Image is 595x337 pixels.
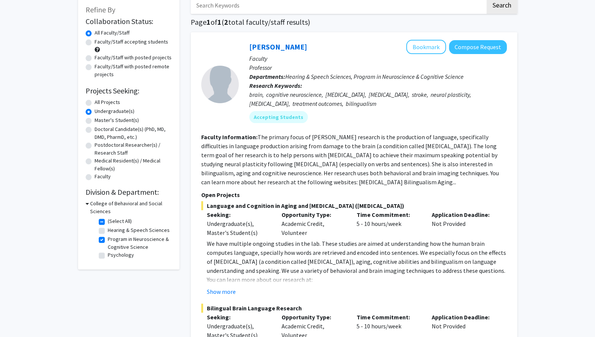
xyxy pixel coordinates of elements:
span: Refine By [86,5,115,14]
p: Faculty [249,54,507,63]
p: Professor [249,63,507,72]
p: Application Deadline: [432,313,496,322]
div: Not Provided [426,210,501,237]
label: Master's Student(s) [95,116,139,124]
span: 1 [206,17,211,27]
label: Medical Resident(s) / Medical Fellow(s) [95,157,172,173]
p: We have multiple ongoing studies in the lab. These studies are aimed at understanding how the hum... [207,239,507,275]
label: Faculty [95,173,111,181]
label: Postdoctoral Researcher(s) / Research Staff [95,141,172,157]
h1: Page of ( total faculty/staff results) [191,18,517,27]
b: Departments: [249,73,285,80]
label: Doctoral Candidate(s) (PhD, MD, DMD, PharmD, etc.) [95,125,172,141]
p: Open Projects [201,190,507,199]
p: Opportunity Type: [282,313,345,322]
label: Faculty/Staff with posted projects [95,54,172,62]
div: Undergraduate(s), Master's Student(s) [207,219,271,237]
label: Psychology [108,251,134,259]
p: Opportunity Type: [282,210,345,219]
mat-chip: Accepting Students [249,111,308,123]
a: [PERSON_NAME] [249,42,307,51]
p: Application Deadline: [432,210,496,219]
label: Faculty/Staff accepting students [95,38,168,46]
label: All Faculty/Staff [95,29,130,37]
span: 2 [224,17,228,27]
h2: Collaboration Status: [86,17,172,26]
p: Seeking: [207,313,271,322]
label: Hearing & Speech Sciences [108,226,170,234]
h2: Division & Department: [86,188,172,197]
label: Undergraduate(s) [95,107,134,115]
span: 1 [217,17,221,27]
h2: Projects Seeking: [86,86,172,95]
b: Faculty Information: [201,133,258,141]
label: (Select All) [108,217,132,225]
span: Bilingual Brain Language Research [201,304,507,313]
iframe: Chat [6,303,32,331]
button: Compose Request to Yasmeen Faroqi-Shah [449,40,507,54]
div: brain, cognitive neuroscience, [MEDICAL_DATA], [MEDICAL_DATA], stroke, neural plasticity, [MEDICA... [249,90,507,108]
p: You can learn more about our research at: [207,275,507,284]
span: Hearing & Speech Sciences, Program in Neuroscience & Cognitive Science [285,73,464,80]
h3: College of Behavioral and Social Sciences [90,200,172,215]
button: Show more [207,287,236,296]
div: Academic Credit, Volunteer [276,210,351,237]
p: Time Commitment: [357,210,420,219]
label: All Projects [95,98,120,106]
button: Add Yasmeen Faroqi-Shah to Bookmarks [406,40,446,54]
label: Program in Neuroscience & Cognitive Science [108,235,170,251]
label: Faculty/Staff with posted remote projects [95,63,172,78]
div: 5 - 10 hours/week [351,210,426,237]
p: Seeking: [207,210,271,219]
span: Language and Cognition in Aging and [MEDICAL_DATA] ([MEDICAL_DATA]) [201,201,507,210]
p: Time Commitment: [357,313,420,322]
fg-read-more: The primary focus of [PERSON_NAME] research is the production of language, specifically difficult... [201,133,499,186]
b: Research Keywords: [249,82,302,89]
